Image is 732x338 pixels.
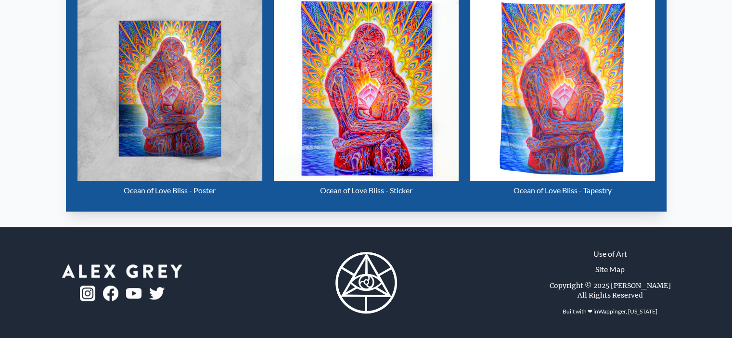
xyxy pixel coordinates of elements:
img: ig-logo.png [80,286,95,301]
a: Site Map [595,263,625,275]
img: fb-logo.png [103,286,118,301]
div: Ocean of Love Bliss - Tapestry [470,181,655,200]
div: Ocean of Love Bliss - Poster [77,181,262,200]
a: Use of Art [593,248,627,260]
a: Wappinger, [US_STATE] [598,308,657,315]
img: youtube-logo.png [126,288,141,299]
div: Ocean of Love Bliss - Sticker [274,181,459,200]
div: Built with ❤ in [559,304,661,319]
div: Copyright © 2025 [PERSON_NAME] [550,281,671,290]
img: twitter-logo.png [149,287,165,300]
div: All Rights Reserved [578,290,643,300]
